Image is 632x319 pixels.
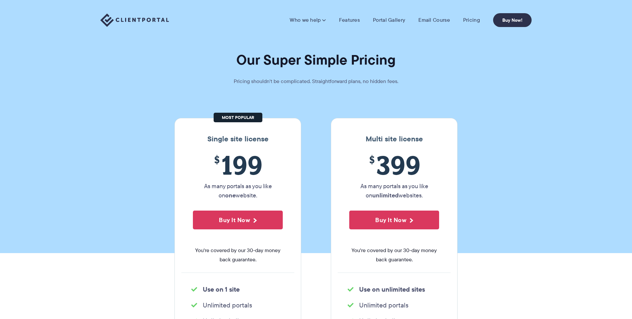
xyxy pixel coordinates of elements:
[290,17,326,23] a: Who we help
[193,182,283,200] p: As many portals as you like on website.
[359,284,425,294] strong: Use on unlimited sites
[348,301,441,310] li: Unlimited portals
[349,150,439,180] span: 399
[349,211,439,229] button: Buy It Now
[349,246,439,264] span: You're covered by our 30-day money back guarantee.
[463,17,480,23] a: Pricing
[203,284,240,294] strong: Use on 1 site
[217,77,415,86] p: Pricing shouldn't be complicated. Straightforward plans, no hidden fees.
[373,17,405,23] a: Portal Gallery
[338,135,451,143] h3: Multi site license
[181,135,294,143] h3: Single site license
[193,246,283,264] span: You're covered by our 30-day money back guarantee.
[193,211,283,229] button: Buy It Now
[493,13,532,27] a: Buy Now!
[191,301,284,310] li: Unlimited portals
[193,150,283,180] span: 199
[349,182,439,200] p: As many portals as you like on websites.
[418,17,450,23] a: Email Course
[225,191,236,200] strong: one
[339,17,360,23] a: Features
[372,191,399,200] strong: unlimited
